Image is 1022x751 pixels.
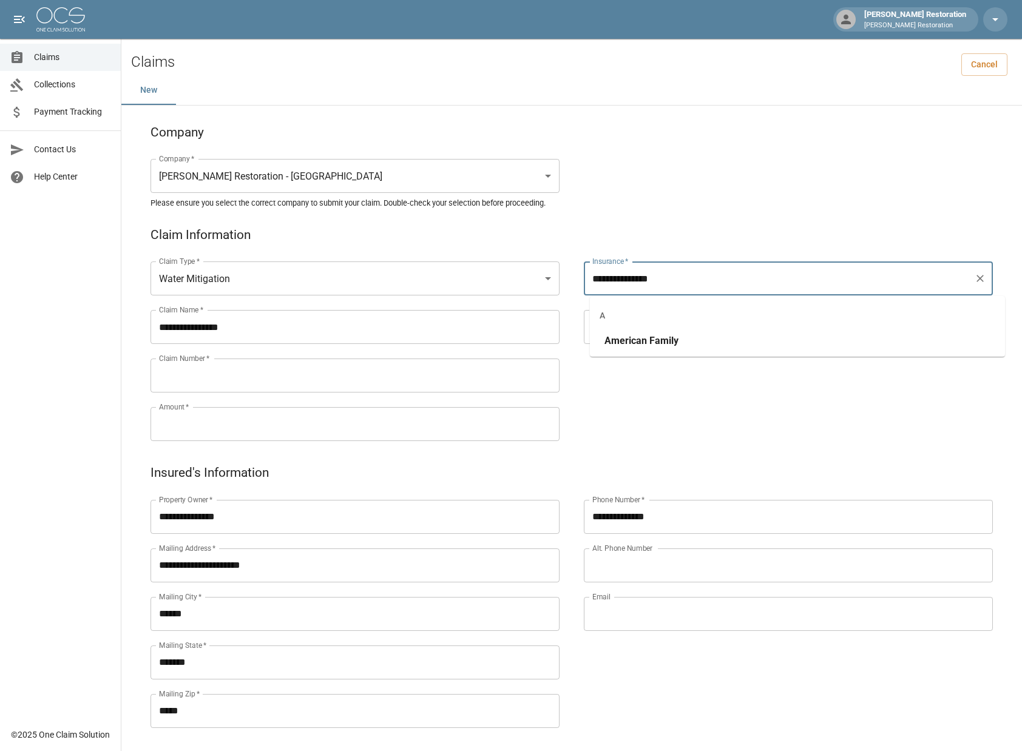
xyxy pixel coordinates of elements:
[961,53,1007,76] a: Cancel
[121,76,1022,105] div: dynamic tabs
[972,270,989,287] button: Clear
[592,494,645,505] label: Phone Number
[151,261,560,295] div: Water Mitigation
[11,729,110,741] div: © 2025 One Claim Solution
[592,591,611,602] label: Email
[7,7,32,32] button: open drawer
[159,402,189,412] label: Amount
[159,153,195,164] label: Company
[151,159,560,193] div: [PERSON_NAME] Restoration - [GEOGRAPHIC_DATA]
[159,591,202,602] label: Mailing City
[131,53,175,71] h2: Claims
[34,143,111,156] span: Contact Us
[34,78,111,91] span: Collections
[34,51,111,64] span: Claims
[36,7,85,32] img: ocs-logo-white-transparent.png
[159,494,213,505] label: Property Owner
[590,301,1005,330] div: A
[592,256,628,266] label: Insurance
[649,335,679,346] span: Family
[159,256,200,266] label: Claim Type
[151,198,993,208] h5: Please ensure you select the correct company to submit your claim. Double-check your selection be...
[159,305,203,315] label: Claim Name
[864,21,966,31] p: [PERSON_NAME] Restoration
[159,640,206,650] label: Mailing State
[604,335,647,346] span: American
[592,543,652,553] label: Alt. Phone Number
[859,8,971,30] div: [PERSON_NAME] Restoration
[159,543,215,553] label: Mailing Address
[34,170,111,183] span: Help Center
[159,353,209,363] label: Claim Number
[34,106,111,118] span: Payment Tracking
[159,689,200,699] label: Mailing Zip
[121,76,176,105] button: New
